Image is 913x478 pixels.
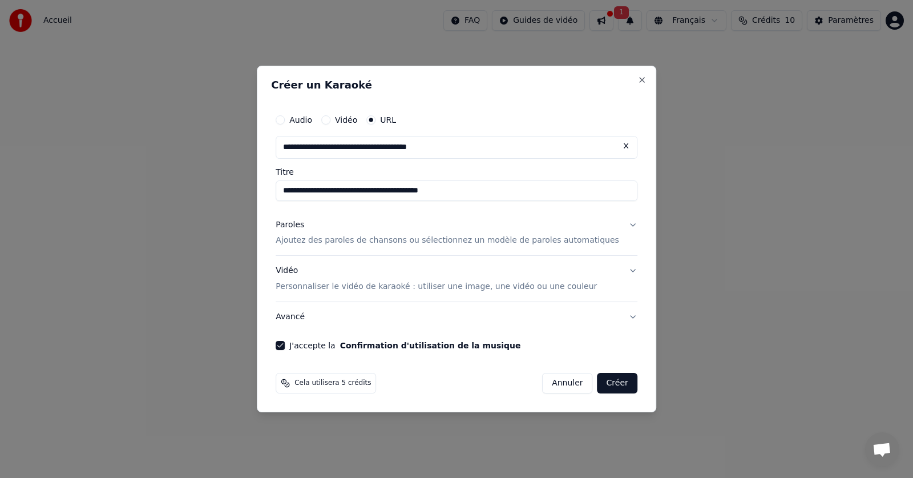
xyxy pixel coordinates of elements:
span: Cela utilisera 5 crédits [294,379,371,388]
label: J'accepte la [289,342,520,350]
p: Ajoutez des paroles de chansons ou sélectionnez un modèle de paroles automatiques [276,235,619,247]
h2: Créer un Karaoké [271,80,642,90]
button: J'accepte la [340,342,521,350]
button: Avancé [276,302,637,332]
div: Paroles [276,219,304,231]
label: URL [380,116,396,124]
label: Audio [289,116,312,124]
button: VidéoPersonnaliser le vidéo de karaoké : utiliser une image, une vidéo ou une couleur [276,256,637,302]
label: Titre [276,168,637,176]
p: Personnaliser le vidéo de karaoké : utiliser une image, une vidéo ou une couleur [276,281,597,292]
button: ParolesAjoutez des paroles de chansons ou sélectionnez un modèle de paroles automatiques [276,210,637,256]
button: Annuler [542,373,592,393]
div: Vidéo [276,266,597,293]
button: Créer [597,373,637,393]
label: Vidéo [335,116,357,124]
